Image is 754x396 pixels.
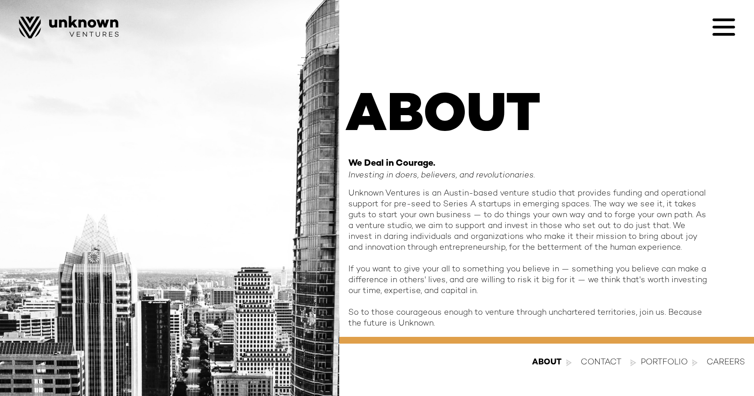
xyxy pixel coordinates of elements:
[348,171,535,180] em: Investing in doers, believers, and revolutionaries.
[19,16,119,38] img: Image of Unknown Ventures Logo.
[532,357,562,368] div: about
[707,357,745,368] a: Careers
[566,359,572,366] img: An image of a white arrow.
[348,159,435,168] strong: We Deal in Courage.
[630,359,636,366] img: An image of a white arrow.
[581,357,621,368] a: contact
[641,357,698,368] a: Portfolio
[692,359,698,366] img: An image of a white arrow.
[641,357,688,368] div: Portfolio
[532,357,572,368] a: about
[348,188,709,329] div: Unknown Ventures is an Austin-based venture studio that provides funding and operational support ...
[240,90,548,144] h1: ABOUT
